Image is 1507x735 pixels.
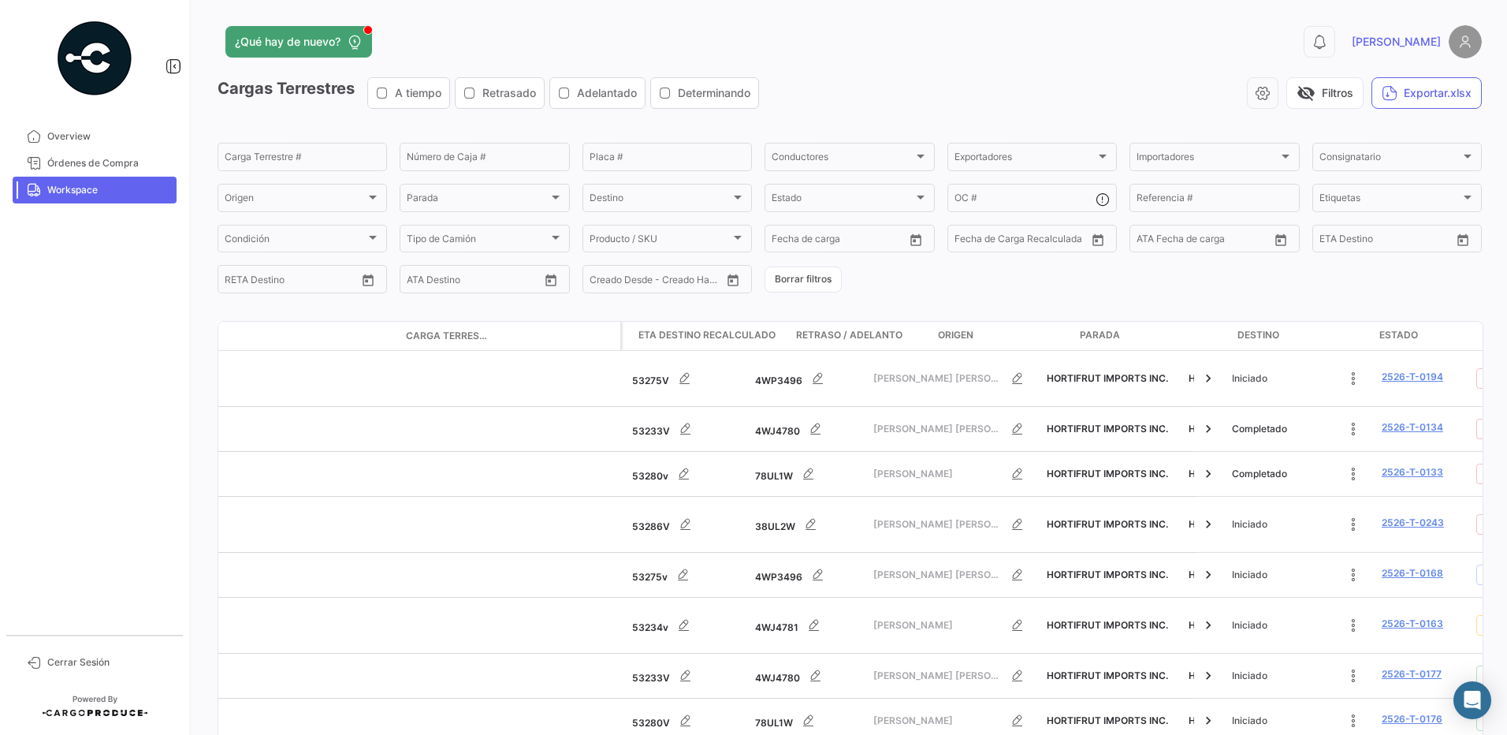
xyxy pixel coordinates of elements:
input: ATA Desde [407,276,455,287]
div: Abrir Intercom Messenger [1453,681,1491,719]
a: Expand/Collapse Row [1200,466,1216,482]
a: Expand/Collapse Row [1200,371,1216,386]
a: Expand/Collapse Row [1200,617,1216,633]
span: A tiempo [395,85,441,101]
input: Desde [225,276,253,287]
span: Condición [225,236,366,247]
span: HORTIFRUT IMPORTS INC. [1047,372,1168,384]
span: Iniciado [1232,568,1267,582]
span: Retraso / Adelanto [796,328,902,342]
span: Producto / SKU [590,236,731,247]
div: 4WJ4781 [755,610,861,641]
span: Iniciado [1232,618,1267,632]
input: Creado Hasta [659,276,722,287]
img: powered-by.png [55,19,134,98]
a: 2526-T-0163 [1382,617,1443,631]
a: 2526-T-0133 [1382,465,1443,479]
button: Borrar filtros [765,267,842,293]
datatable-header-cell: Retraso / Adelanto [790,322,932,350]
span: Completado [1232,467,1287,481]
input: Hasta [1359,236,1422,247]
div: 53233V [632,413,742,445]
span: [PERSON_NAME] [PERSON_NAME] [873,669,1002,683]
span: Importadores [1137,154,1278,165]
div: 78UL1W [755,458,861,490]
div: 4WP3496 [755,559,861,591]
span: HORTIFRUT IMPORTS INC. [1047,619,1168,631]
button: A tiempo [368,78,449,108]
input: Creado Desde [590,276,648,287]
input: Hasta [994,236,1057,247]
span: Consignatario [1319,154,1460,165]
span: HFEX [1189,518,1213,530]
span: Completado [1232,422,1287,436]
span: ETA Destino Recalculado [638,328,776,342]
img: placeholder-user.png [1449,25,1482,58]
span: visibility_off [1297,84,1315,103]
div: 53280v [632,458,742,490]
div: 4WJ4780 [755,660,861,692]
span: Destino [1237,328,1279,342]
span: Origen [938,328,973,342]
input: Hasta [264,276,327,287]
a: Órdenes de Compra [13,150,177,177]
datatable-header-cell: Estado [250,330,400,342]
span: Exportadores [954,154,1096,165]
datatable-header-cell: Destino [1231,322,1373,350]
span: Órdenes de Compra [47,156,170,170]
a: 2526-T-0168 [1382,566,1443,580]
button: Determinando [651,78,758,108]
span: Carga Terrestre # [406,329,488,343]
a: Workspace [13,177,177,203]
button: Retrasado [456,78,544,108]
span: HORTIFRUT IMPORTS INC. [1047,714,1168,726]
div: 53275v [632,559,742,591]
button: Open calendar [721,268,745,292]
span: [PERSON_NAME] [PERSON_NAME] [873,517,1002,532]
a: Expand/Collapse Row [1200,713,1216,729]
span: [PERSON_NAME] [873,467,1002,481]
div: 53286V [632,509,742,540]
span: Workspace [47,183,170,197]
span: Iniciado [1232,371,1267,386]
span: HORTIFRUT IMPORTS INC. [1047,423,1168,435]
div: 4WP3496 [755,363,861,394]
div: 38UL2W [755,509,861,540]
a: 2526-T-0194 [1382,370,1443,384]
span: [PERSON_NAME] [PERSON_NAME] [873,568,1002,582]
button: Open calendar [1451,228,1475,252]
button: Adelantado [550,78,645,108]
span: Determinando [678,85,750,101]
span: Iniciado [1232,669,1267,683]
span: Overview [47,129,170,144]
a: Expand/Collapse Row [1200,517,1216,532]
button: ¿Qué hay de nuevo? [225,26,372,58]
a: Expand/Collapse Row [1200,567,1216,583]
button: Open calendar [356,268,380,292]
span: Adelantado [577,85,637,101]
span: HFEX [1189,468,1213,479]
a: Expand/Collapse Row [1200,668,1216,684]
span: HFEX [1189,670,1213,681]
span: HFEX [1189,619,1213,631]
span: HORTIFRUT IMPORTS INC. [1047,468,1168,479]
span: [PERSON_NAME] [873,714,1002,728]
span: [PERSON_NAME] [PERSON_NAME] [873,422,1002,436]
input: Desde [954,236,983,247]
span: Iniciado [1232,714,1267,728]
div: 4WJ4780 [755,413,861,445]
datatable-header-cell: Origen [932,322,1074,350]
button: Open calendar [539,268,563,292]
datatable-header-cell: Delay Status [494,330,620,342]
span: Estado [772,195,913,206]
datatable-header-cell: Parada [1074,322,1231,350]
span: Conductores [772,154,913,165]
datatable-header-cell: Carga Terrestre # [400,323,494,349]
div: 53275V [632,363,742,394]
input: Desde [1319,236,1348,247]
datatable-header-cell: ETA Destino Recalculado [632,322,790,350]
span: [PERSON_NAME] [1352,34,1441,50]
span: HORTIFRUT IMPORTS INC. [1047,569,1168,580]
span: [PERSON_NAME] [873,618,1002,632]
input: ATA Hasta [1196,236,1259,247]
